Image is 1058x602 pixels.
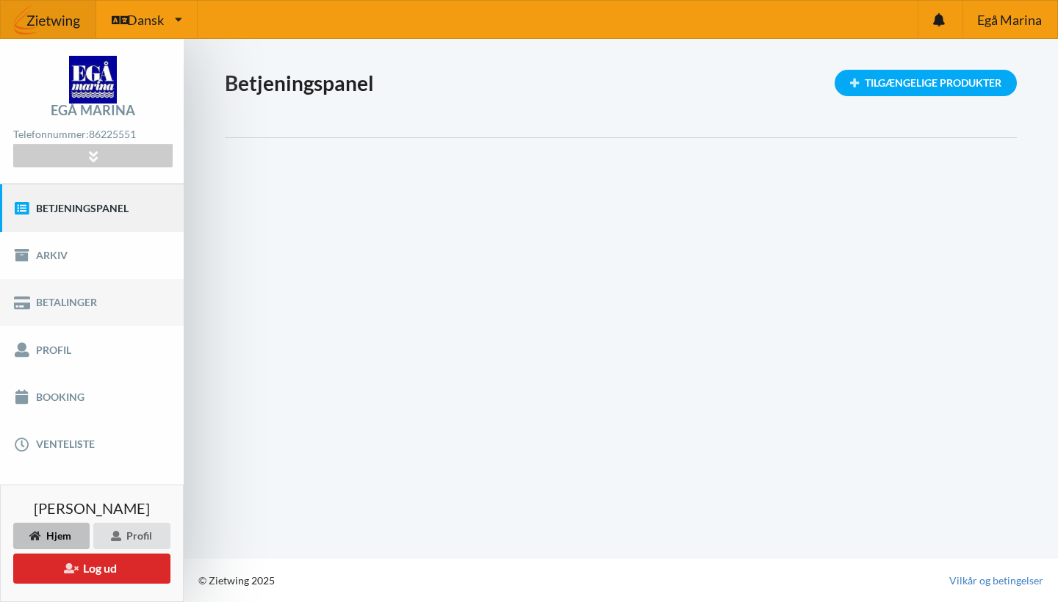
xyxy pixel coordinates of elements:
[13,554,170,584] button: Log ud
[69,56,117,104] img: logo
[34,501,150,515] span: [PERSON_NAME]
[13,125,172,145] div: Telefonnummer:
[835,70,1017,96] div: Tilgængelige Produkter
[225,70,1017,96] h1: Betjeningspanel
[949,573,1043,588] a: Vilkår og betingelser
[977,13,1042,26] span: Egå Marina
[89,128,136,140] strong: 86225551
[13,523,90,549] div: Hjem
[93,523,170,549] div: Profil
[127,13,164,26] span: Dansk
[51,104,135,117] div: Egå Marina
